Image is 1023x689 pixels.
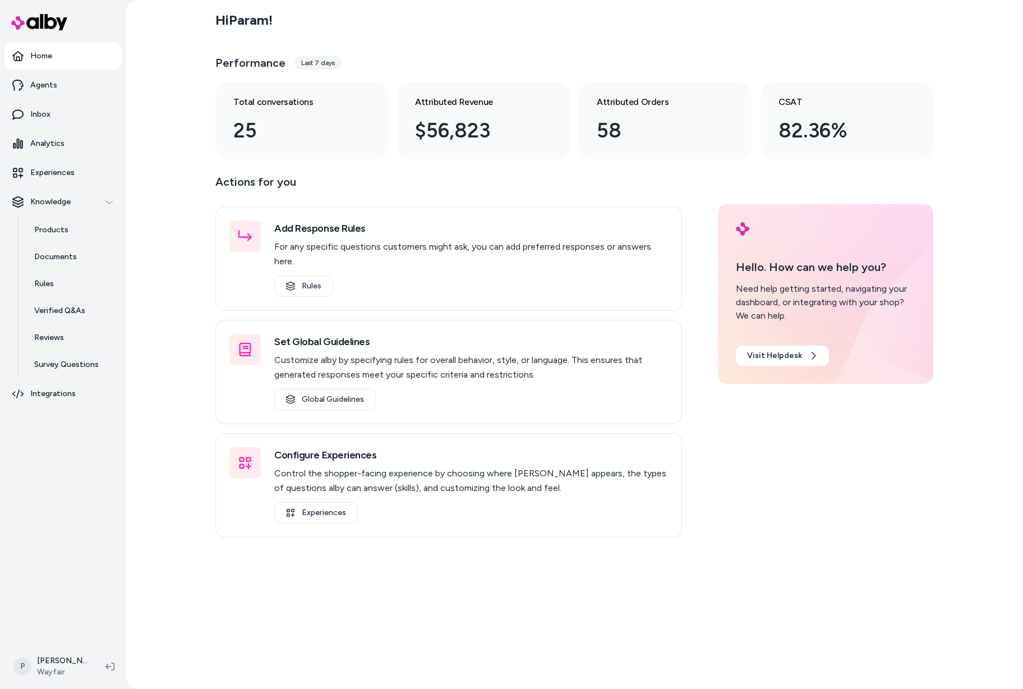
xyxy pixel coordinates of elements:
div: 82.36% [778,116,897,146]
h3: Attributed Revenue [415,95,534,109]
h3: Configure Experiences [274,447,668,463]
span: P [13,658,31,676]
div: Last 7 days [294,56,342,70]
p: Products [34,224,68,236]
p: Customize alby by specifying rules for overall behavior, style, or language. This ensures that ge... [274,353,668,382]
h3: Attributed Orders [597,95,716,109]
h3: Set Global Guidelines [274,334,668,350]
h3: CSAT [778,95,897,109]
a: Experiences [4,159,121,186]
p: Analytics [30,138,64,149]
a: Attributed Orders 58 [579,82,752,159]
a: CSAT 82.36% [761,82,933,159]
p: Verified Q&As [34,305,85,316]
div: 58 [597,116,716,146]
a: Total conversations 25 [215,82,388,159]
p: Control the shopper-facing experience by choosing where [PERSON_NAME] appears, the types of quest... [274,466,668,495]
div: $56,823 [415,116,534,146]
p: Home [30,50,52,62]
a: Inbox [4,101,121,128]
p: Reviews [34,332,64,343]
h3: Total conversations [233,95,352,109]
p: Agents [30,80,57,91]
a: Rules [274,275,333,297]
p: Integrations [30,388,76,399]
a: Experiences [274,502,358,523]
div: Need help getting started, navigating your dashboard, or integrating with your shop? We can help. [736,282,915,323]
p: [PERSON_NAME] [37,655,87,667]
a: Analytics [4,130,121,157]
a: Integrations [4,380,121,407]
a: Survey Questions [23,351,121,378]
p: Experiences [30,167,75,178]
p: Actions for you [215,173,682,200]
p: Inbox [30,109,50,120]
button: P[PERSON_NAME]Wayfair [7,649,96,685]
a: Agents [4,72,121,99]
div: 25 [233,116,352,146]
a: Visit Helpdesk [736,346,829,366]
span: Wayfair [37,667,87,678]
button: Knowledge [4,189,121,215]
p: For any specific questions customers might ask, you can add preferred responses or answers here. [274,240,668,269]
img: alby Logo [736,222,749,236]
p: Knowledge [30,196,71,208]
a: Attributed Revenue $56,823 [397,82,570,159]
img: alby Logo [11,14,67,30]
p: Hello. How can we help you? [736,259,915,275]
a: Global Guidelines [274,389,376,410]
a: Rules [23,270,121,297]
a: Documents [23,244,121,270]
a: Products [23,217,121,244]
h3: Add Response Rules [274,221,668,236]
a: Reviews [23,324,121,351]
p: Documents [34,251,77,263]
p: Survey Questions [34,359,99,370]
p: Rules [34,278,54,290]
a: Verified Q&As [23,297,121,324]
h2: Hi Param ! [215,12,273,29]
h3: Performance [215,55,285,71]
a: Home [4,43,121,70]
